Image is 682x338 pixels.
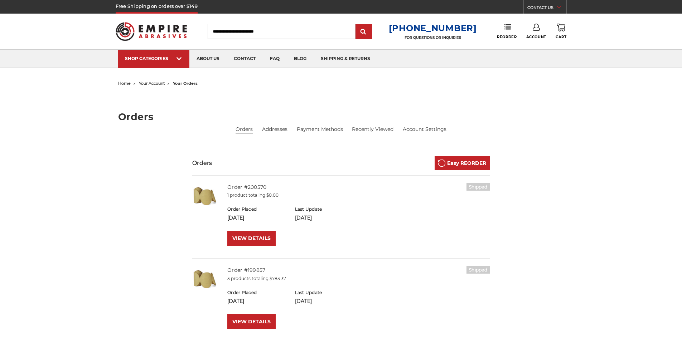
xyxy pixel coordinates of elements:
[287,50,314,68] a: blog
[139,81,165,86] a: your account
[227,50,263,68] a: contact
[295,215,312,221] span: [DATE]
[227,314,276,329] a: VIEW DETAILS
[295,298,312,304] span: [DATE]
[227,267,265,273] a: Order #199857
[435,156,490,170] a: Easy REORDER
[125,56,182,61] div: SHOP CATEGORIES
[403,126,446,133] a: Account Settings
[227,206,287,212] h6: Order Placed
[227,192,490,199] p: 1 product totaling $0.00
[116,18,187,45] img: Empire Abrasives
[466,266,490,274] h6: Shipped
[192,183,217,208] img: 5" Sticky Backed Sanding Discs on a roll
[556,24,566,39] a: Cart
[227,298,244,304] span: [DATE]
[227,215,244,221] span: [DATE]
[236,126,253,133] li: Orders
[466,183,490,191] h6: Shipped
[526,35,546,39] span: Account
[497,35,517,39] span: Reorder
[352,126,393,133] a: Recently Viewed
[173,81,198,86] span: your orders
[314,50,377,68] a: shipping & returns
[192,266,217,291] img: 6" DA Sanding Discs on a Roll
[189,50,227,68] a: about us
[389,23,477,33] a: [PHONE_NUMBER]
[297,126,343,133] a: Payment Methods
[227,275,490,282] p: 3 products totaling $783.37
[262,126,287,133] a: Addresses
[556,35,566,39] span: Cart
[227,289,287,296] h6: Order Placed
[227,184,266,190] a: Order #200570
[497,24,517,39] a: Reorder
[192,159,212,167] h3: Orders
[389,35,477,40] p: FOR QUESTIONS OR INQUIRIES
[357,25,371,39] input: Submit
[118,112,564,122] h1: Orders
[295,289,355,296] h6: Last Update
[263,50,287,68] a: faq
[295,206,355,212] h6: Last Update
[227,231,276,246] a: VIEW DETAILS
[118,81,131,86] a: home
[527,4,566,14] a: CONTACT US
